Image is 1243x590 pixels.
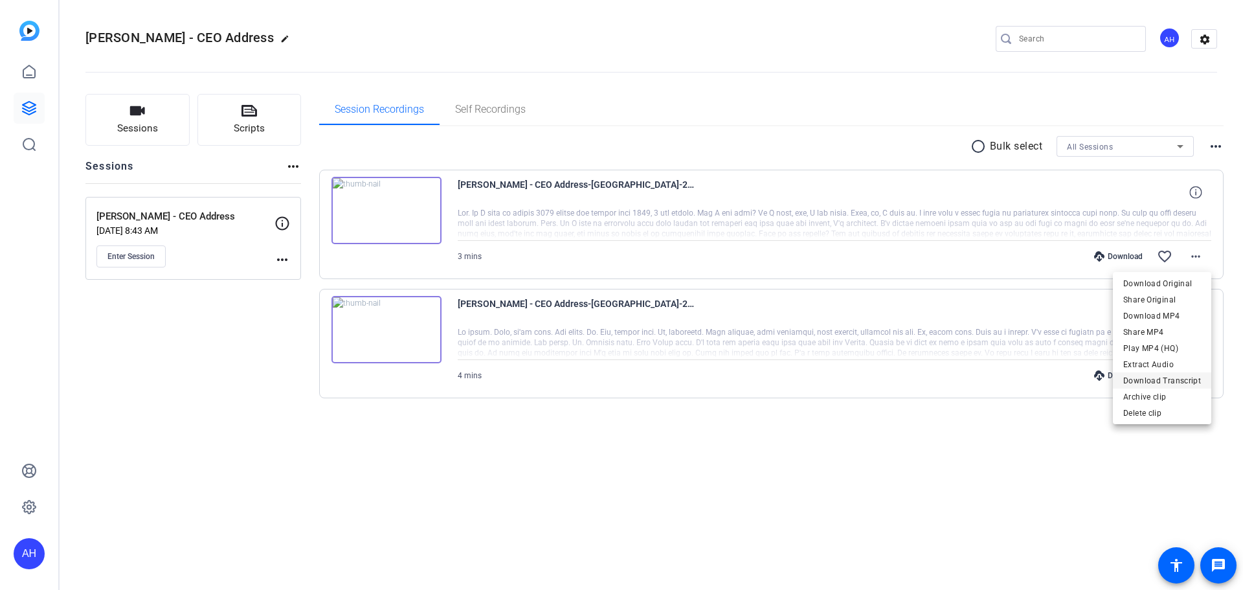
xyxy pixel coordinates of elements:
[1123,341,1201,356] span: Play MP4 (HQ)
[1123,276,1201,291] span: Download Original
[1123,292,1201,308] span: Share Original
[1123,357,1201,372] span: Extract Audio
[1123,373,1201,389] span: Download Transcript
[1123,324,1201,340] span: Share MP4
[1123,389,1201,405] span: Archive clip
[1123,308,1201,324] span: Download MP4
[1123,405,1201,421] span: Delete clip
